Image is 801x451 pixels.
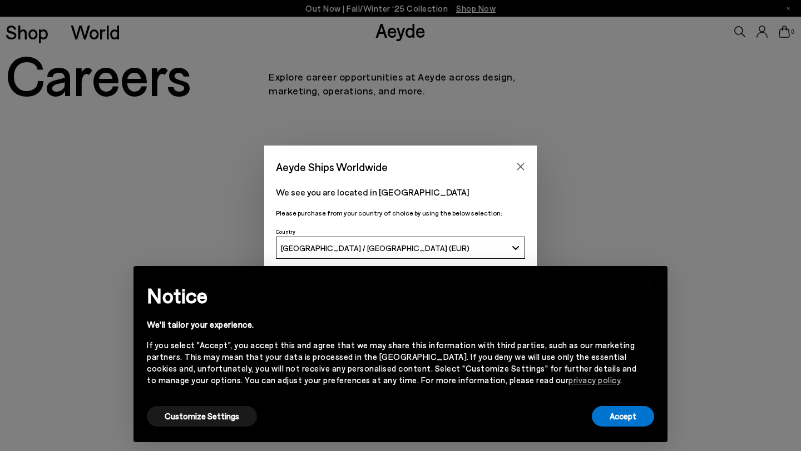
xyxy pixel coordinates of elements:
button: Close this notice [636,269,663,296]
button: Accept [592,406,654,427]
span: × [646,274,654,290]
span: [GEOGRAPHIC_DATA] / [GEOGRAPHIC_DATA] (EUR) [281,243,469,253]
span: Aeyde Ships Worldwide [276,157,388,177]
p: We see you are located in [GEOGRAPHIC_DATA] [276,186,525,199]
div: If you select "Accept", you accept this and agree that we may share this information with third p... [147,339,636,386]
button: Customize Settings [147,406,257,427]
div: We'll tailor your experience. [147,319,636,330]
a: privacy policy [568,375,620,385]
p: Please purchase from your country of choice by using the below selection: [276,208,525,218]
h2: Notice [147,281,636,310]
button: Close [512,158,529,175]
span: Country [276,228,295,235]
